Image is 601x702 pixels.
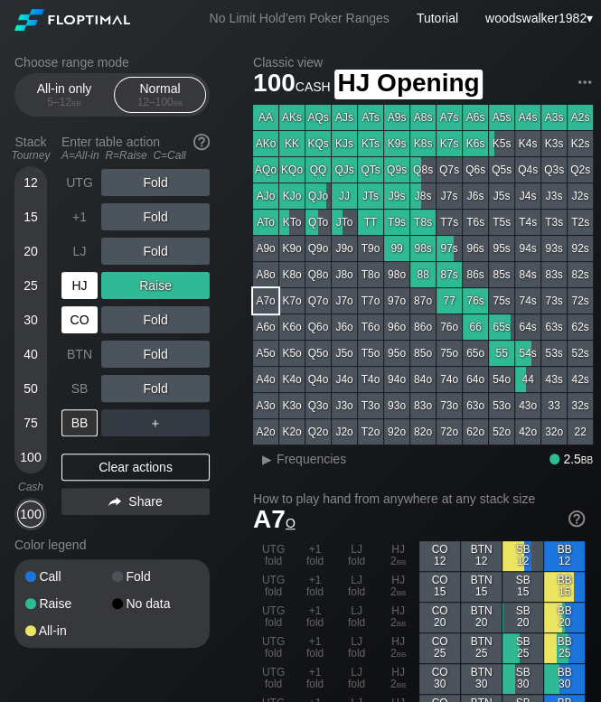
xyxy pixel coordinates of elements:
[437,157,462,183] div: Q7s
[101,409,210,436] div: ＋
[541,210,567,235] div: T3s
[17,341,44,368] div: 40
[541,314,567,340] div: 63s
[541,157,567,183] div: Q3s
[253,131,278,156] div: AKo
[101,375,210,402] div: Fold
[253,541,294,571] div: UTG fold
[489,131,514,156] div: K5s
[332,314,357,340] div: J6o
[358,393,383,418] div: T3o
[295,664,335,694] div: +1 fold
[305,131,331,156] div: KQs
[410,157,436,183] div: Q8s
[397,555,407,567] span: bb
[336,541,377,571] div: LJ fold
[71,96,81,108] span: bb
[250,70,333,99] span: 100
[489,183,514,209] div: J5s
[358,288,383,314] div: T7o
[515,183,540,209] div: J4s
[7,481,54,493] div: Cash
[112,597,199,610] div: No data
[358,419,383,445] div: T2o
[358,236,383,261] div: T9o
[183,11,417,30] div: No Limit Hold’em Poker Ranges
[568,105,593,130] div: A2s
[515,131,540,156] div: K4s
[17,272,44,299] div: 25
[489,157,514,183] div: Q5s
[410,183,436,209] div: J8s
[397,616,407,629] span: bb
[61,341,98,368] div: BTN
[461,633,502,663] div: BTN 25
[253,314,278,340] div: A6o
[253,262,278,287] div: A8o
[378,633,418,663] div: HJ 2
[502,572,543,602] div: SB 15
[384,262,409,287] div: 98o
[515,288,540,314] div: 74s
[541,341,567,366] div: 53s
[279,288,305,314] div: K7o
[515,262,540,287] div: 84s
[305,262,331,287] div: Q8o
[253,210,278,235] div: ATo
[384,314,409,340] div: 96o
[253,664,294,694] div: UTG fold
[255,448,278,470] div: ▸
[502,541,543,571] div: SB 12
[295,572,335,602] div: +1 fold
[336,572,377,602] div: LJ fold
[253,105,278,130] div: AA
[489,341,514,366] div: 55
[336,603,377,632] div: LJ fold
[384,210,409,235] div: T9s
[568,288,593,314] div: 72s
[485,11,587,25] span: woodswalker1982
[461,603,502,632] div: BTN 20
[358,210,383,235] div: TT
[305,341,331,366] div: Q5o
[541,131,567,156] div: K3s
[332,131,357,156] div: KJs
[549,452,593,466] div: 2.5
[410,131,436,156] div: K8s
[61,488,210,515] div: Share
[544,541,585,571] div: BB 12
[419,572,460,602] div: CO 15
[463,183,488,209] div: J6s
[515,341,540,366] div: 54s
[14,530,210,559] div: Color legend
[279,210,305,235] div: KTo
[515,157,540,183] div: Q4s
[384,105,409,130] div: A9s
[568,131,593,156] div: K2s
[253,393,278,418] div: A3o
[332,367,357,392] div: J4o
[437,183,462,209] div: J7s
[277,452,346,466] span: Frequencies
[253,341,278,366] div: A5o
[253,157,278,183] div: AQo
[23,78,106,112] div: All-in only
[384,419,409,445] div: 92o
[61,409,98,436] div: BB
[568,419,593,445] div: 22
[61,127,210,169] div: Enter table action
[461,664,502,694] div: BTN 30
[515,393,540,418] div: 43o
[378,541,418,571] div: HJ 2
[410,341,436,366] div: 85o
[437,341,462,366] div: 75o
[61,375,98,402] div: SB
[332,157,357,183] div: QJs
[14,9,130,31] img: Floptimal logo
[541,105,567,130] div: A3s
[332,183,357,209] div: JJ
[305,157,331,183] div: QQ
[279,236,305,261] div: K9o
[410,314,436,340] div: 86o
[489,262,514,287] div: 85s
